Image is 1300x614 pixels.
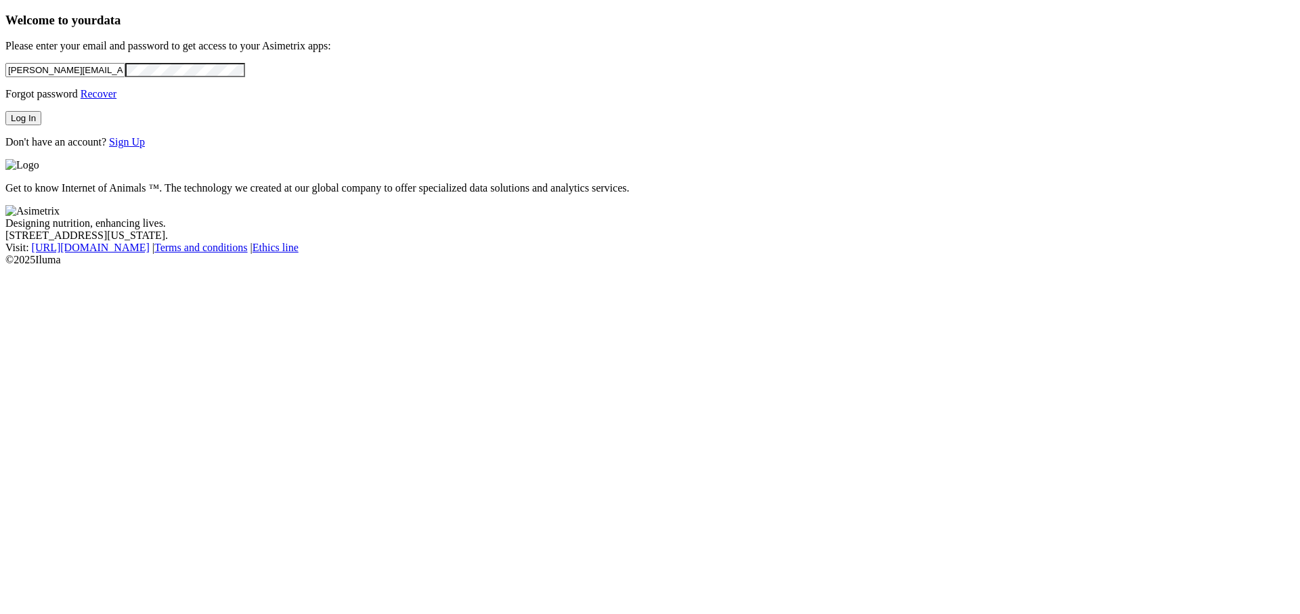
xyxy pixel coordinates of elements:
[5,217,1295,229] div: Designing nutrition, enhancing lives.
[5,88,1295,100] p: Forgot password
[32,242,150,253] a: [URL][DOMAIN_NAME]
[5,13,1295,28] h3: Welcome to your
[5,182,1295,194] p: Get to know Internet of Animals ™. The technology we created at our global company to offer speci...
[5,242,1295,254] div: Visit : | |
[5,254,1295,266] div: © 2025 Iluma
[5,136,1295,148] p: Don't have an account?
[97,13,121,27] span: data
[5,40,1295,52] p: Please enter your email and password to get access to your Asimetrix apps:
[5,229,1295,242] div: [STREET_ADDRESS][US_STATE].
[109,136,145,148] a: Sign Up
[5,63,125,77] input: Your email
[81,88,116,100] a: Recover
[154,242,248,253] a: Terms and conditions
[5,111,41,125] button: Log In
[253,242,299,253] a: Ethics line
[5,205,60,217] img: Asimetrix
[5,159,39,171] img: Logo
